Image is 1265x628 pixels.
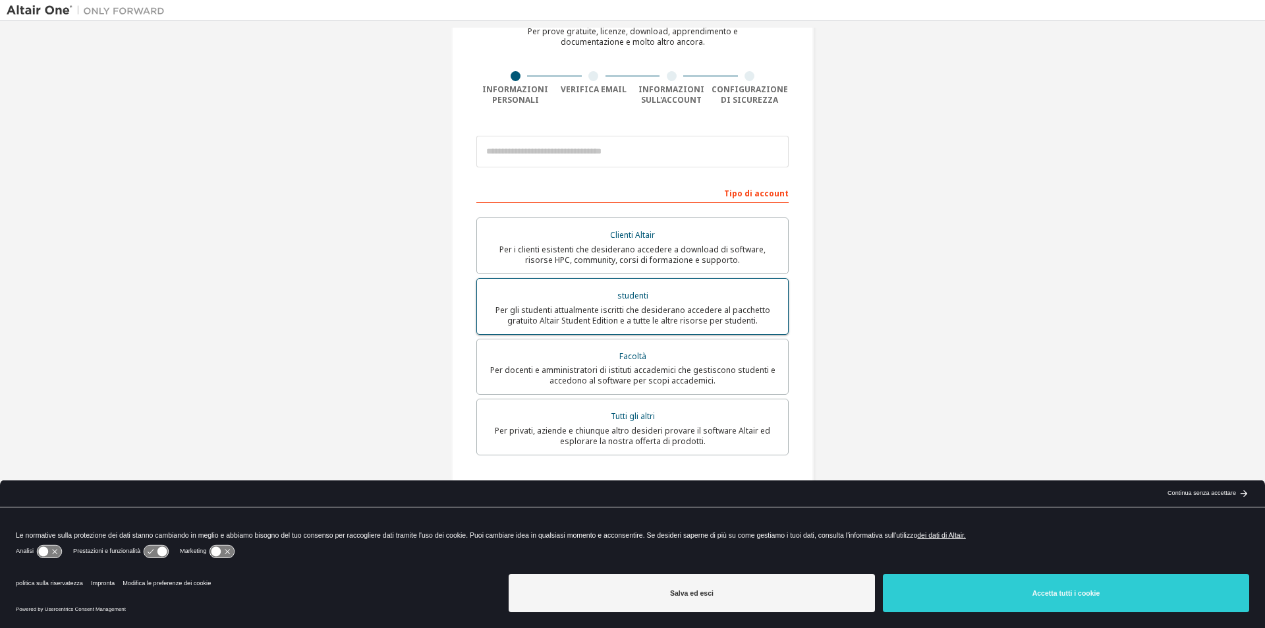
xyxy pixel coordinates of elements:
font: Verifica email [561,84,627,95]
font: Informazioni sull'account [638,84,704,105]
font: Tipo di account [724,188,789,199]
font: Tutti gli altri [611,411,655,422]
font: Per docenti e amministratori di istituti accademici che gestiscono studenti e accedono al softwar... [490,364,775,386]
font: studenti [617,290,648,301]
font: Per i clienti esistenti che desiderano accedere a download di software, risorse HPC, community, c... [499,244,766,266]
font: Configurazione di sicurezza [712,84,788,105]
font: Clienti Altair [610,229,655,241]
font: documentazione e molto altro ancora. [561,36,705,47]
font: Per privati, aziende e chiunque altro desideri provare il software Altair ed esplorare la nostra ... [495,425,770,447]
img: Altair Uno [7,4,171,17]
font: Per prove gratuite, licenze, download, apprendimento e [528,26,738,37]
font: Informazioni personali [482,84,548,105]
font: Per gli studenti attualmente iscritti che desiderano accedere al pacchetto gratuito Altair Studen... [495,304,770,326]
font: Facoltà [619,351,646,362]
